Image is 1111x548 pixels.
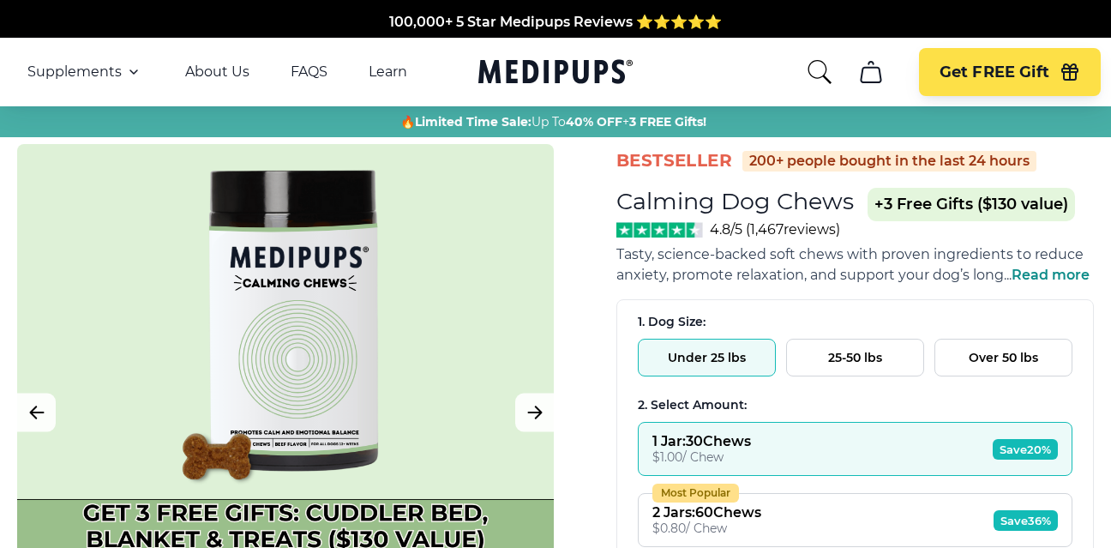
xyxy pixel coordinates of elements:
button: search [806,58,833,86]
img: Stars - 4.8 [616,222,703,238]
button: Over 50 lbs [934,339,1072,376]
button: Next Image [515,394,554,432]
div: 1. Dog Size: [638,314,1072,330]
span: ... [1004,267,1090,283]
span: +3 Free Gifts ($130 value) [868,188,1075,221]
span: Save 20% [993,439,1058,460]
span: anxiety, promote relaxation, and support your dog’s long [616,267,1004,283]
a: Learn [369,63,407,81]
div: $ 0.80 / Chew [652,521,761,536]
button: Get FREE Gift [919,48,1101,96]
div: 2. Select Amount: [638,397,1072,413]
a: Medipups [478,56,633,91]
span: Supplements [27,63,122,81]
a: About Us [185,63,249,81]
span: Tasty, science-backed soft chews with proven ingredients to reduce [616,246,1084,262]
div: $ 1.00 / Chew [652,449,751,465]
div: Most Popular [652,484,739,503]
button: Under 25 lbs [638,339,776,376]
button: cart [850,51,892,93]
div: 200+ people bought in the last 24 hours [742,151,1036,172]
span: 4.8/5 ( 1,467 reviews) [710,221,840,238]
button: Supplements [27,62,144,82]
button: Most Popular2 Jars:60Chews$0.80/ ChewSave36% [638,493,1072,547]
span: 🔥 Up To + [400,113,706,130]
div: 2 Jars : 60 Chews [652,504,761,521]
span: Read more [1012,267,1090,283]
a: FAQS [291,63,327,81]
button: 1 Jar:30Chews$1.00/ ChewSave20% [638,422,1072,476]
button: 25-50 lbs [786,339,924,376]
span: BestSeller [616,149,732,172]
span: 100,000+ 5 Star Medipups Reviews ⭐️⭐️⭐️⭐️⭐️ [389,14,722,30]
div: 1 Jar : 30 Chews [652,433,751,449]
button: Previous Image [17,394,56,432]
span: Save 36% [994,510,1058,531]
h1: Calming Dog Chews [616,187,854,215]
span: Get FREE Gift [940,63,1049,82]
